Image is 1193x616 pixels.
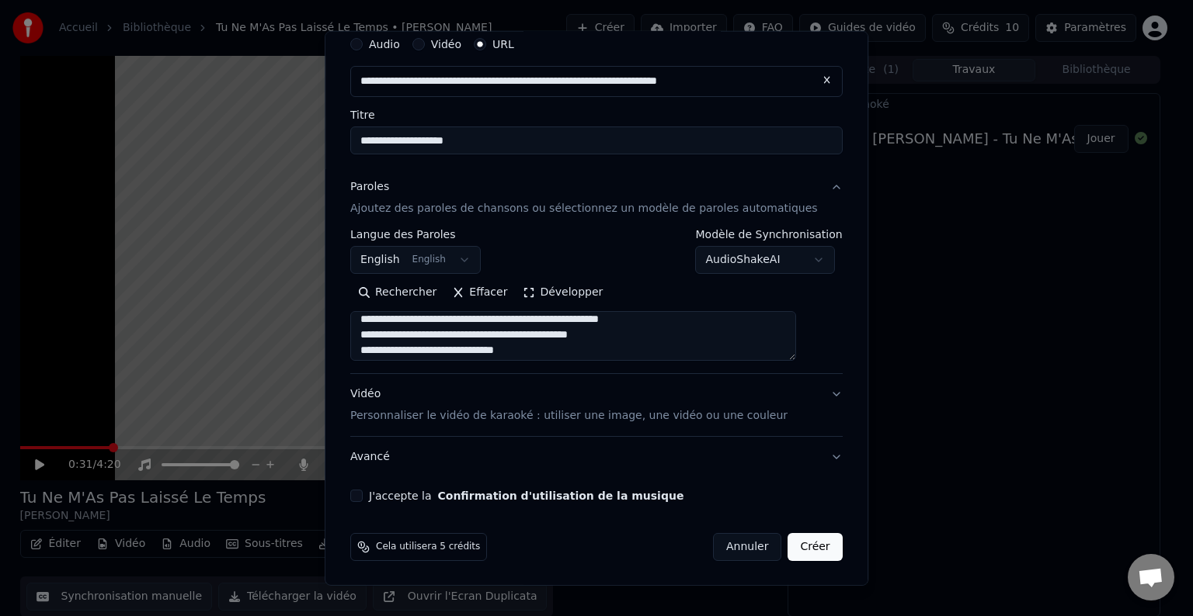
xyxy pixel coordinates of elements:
button: J'accepte la [438,490,684,501]
button: Effacer [444,280,515,305]
p: Ajoutez des paroles de chansons ou sélectionnez un modèle de paroles automatiques [350,201,818,216]
button: Annuler [713,533,781,561]
label: J'accepte la [369,490,683,501]
button: Rechercher [350,280,444,305]
label: URL [492,39,514,50]
label: Audio [369,39,400,50]
div: Vidéo [350,386,788,424]
div: ParolesAjoutez des paroles de chansons ou sélectionnez un modèle de paroles automatiques [350,229,843,373]
label: Titre [350,109,843,120]
button: Créer [788,533,843,561]
label: Langue des Paroles [350,229,481,240]
p: Personnaliser le vidéo de karaoké : utiliser une image, une vidéo ou une couleur [350,408,788,424]
span: Cela utilisera 5 crédits [376,541,480,553]
div: Paroles [350,179,389,195]
button: Avancé [350,437,843,477]
label: Modèle de Synchronisation [696,229,843,240]
button: ParolesAjoutez des paroles de chansons ou sélectionnez un modèle de paroles automatiques [350,167,843,229]
label: Vidéo [431,39,461,50]
button: VidéoPersonnaliser le vidéo de karaoké : utiliser une image, une vidéo ou une couleur [350,374,843,436]
button: Développer [516,280,611,305]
